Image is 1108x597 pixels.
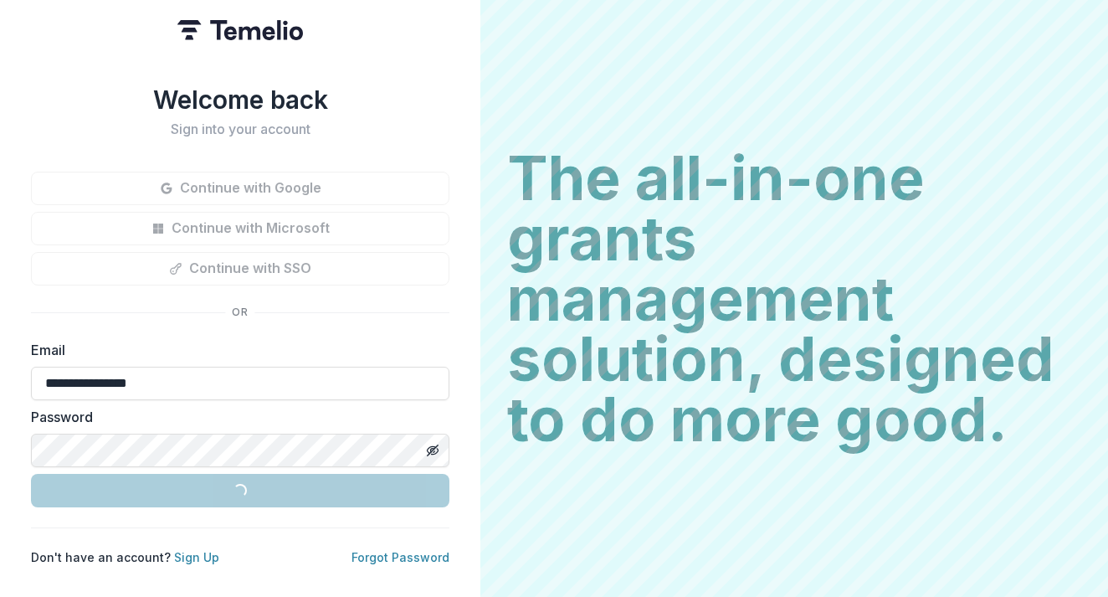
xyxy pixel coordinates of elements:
button: Continue with Google [31,172,449,205]
label: Password [31,407,439,427]
img: Temelio [177,20,303,40]
h2: Sign into your account [31,121,449,137]
button: Toggle password visibility [419,437,446,464]
button: Continue with Microsoft [31,212,449,245]
p: Don't have an account? [31,548,219,566]
a: Sign Up [174,550,219,564]
button: Continue with SSO [31,252,449,286]
h1: Welcome back [31,85,449,115]
a: Forgot Password [351,550,449,564]
label: Email [31,340,439,360]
